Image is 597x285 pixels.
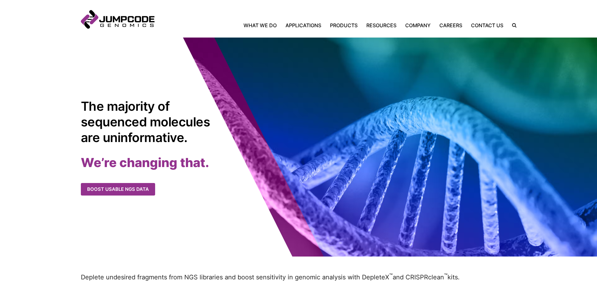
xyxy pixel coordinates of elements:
a: Company [401,22,435,29]
a: Products [326,22,362,29]
a: What We Do [244,22,281,29]
a: Resources [362,22,401,29]
h1: The majority of sequenced molecules are uninformative. [81,99,214,145]
a: Careers [435,22,467,29]
sup: ™ [389,273,393,278]
label: Search the site. [508,23,516,28]
h2: We’re changing that. [81,155,299,170]
a: Applications [281,22,326,29]
sup: ™ [444,273,448,278]
p: Deplete undesired fragments from NGS libraries and boost sensitivity in genomic analysis with Dep... [81,272,516,282]
nav: Primary Navigation [154,22,508,29]
a: Boost usable NGS data [81,183,155,196]
a: Contact Us [467,22,508,29]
